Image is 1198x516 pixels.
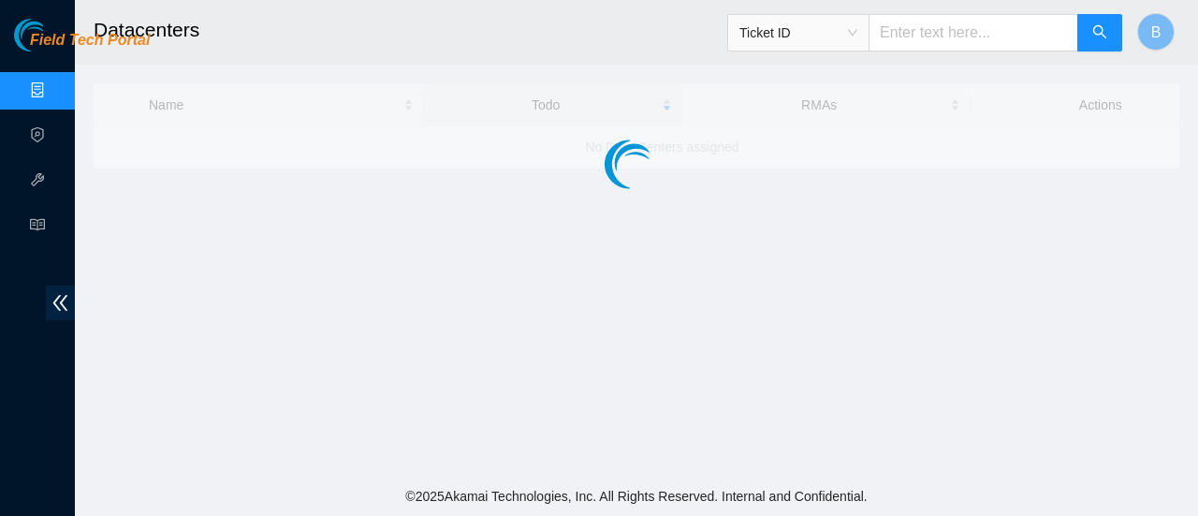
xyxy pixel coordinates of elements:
[739,19,857,47] span: Ticket ID
[30,32,150,50] span: Field Tech Portal
[1077,14,1122,52] button: search
[1151,21,1161,44] span: B
[869,14,1078,52] input: Enter text here...
[1137,13,1175,51] button: B
[14,19,95,52] img: Akamai Technologies
[46,286,75,320] span: double-left
[1092,24,1107,42] span: search
[75,477,1198,516] footer: © 2025 Akamai Technologies, Inc. All Rights Reserved. Internal and Confidential.
[14,34,150,58] a: Akamai TechnologiesField Tech Portal
[30,209,45,246] span: read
